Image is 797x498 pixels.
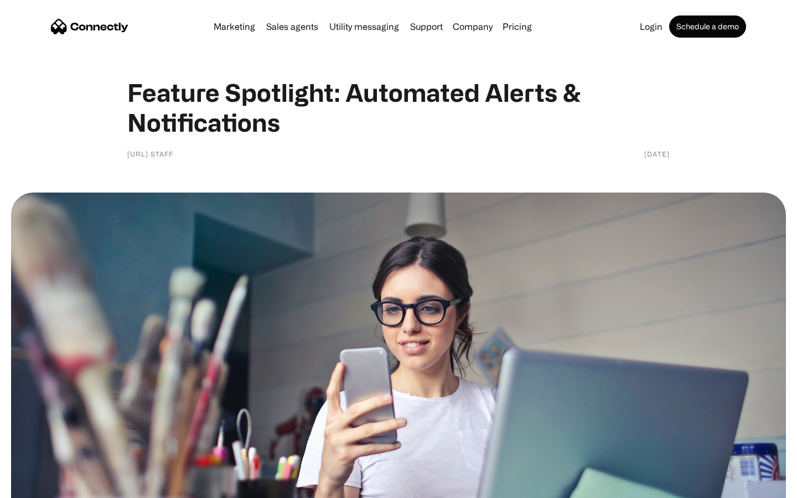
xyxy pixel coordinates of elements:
a: Marketing [209,22,260,31]
a: Support [406,22,447,31]
aside: Language selected: English [11,479,66,494]
a: Login [635,22,667,31]
a: Schedule a demo [669,15,746,38]
h1: Feature Spotlight: Automated Alerts & Notifications [127,77,670,137]
a: Sales agents [262,22,323,31]
ul: Language list [22,479,66,494]
div: Company [453,19,493,34]
div: [URL] staff [127,148,173,159]
a: Utility messaging [325,22,403,31]
a: Pricing [498,22,536,31]
div: [DATE] [644,148,670,159]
